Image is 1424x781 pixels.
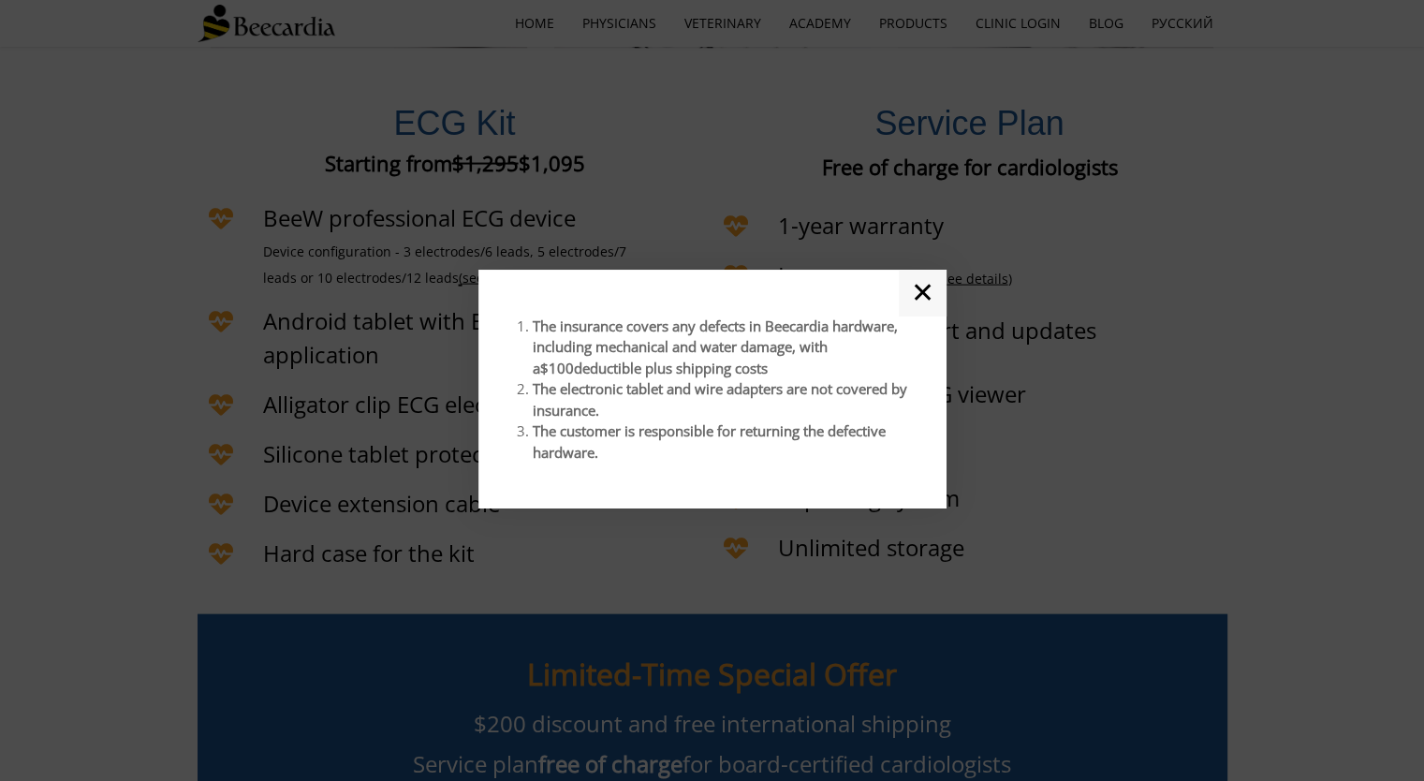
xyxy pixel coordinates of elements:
span: $100 [540,359,574,377]
span: The insurance covers any defects in Beecardia hardware, including mechanical and water damage, wi... [533,317,898,377]
span: deductible plus shipping costs [574,359,768,377]
span: The electronic tablet and wire adapters are not covered by insurance. [533,379,907,420]
span: The customer is responsible for returning the defective hardware. [533,421,886,462]
a: ✕ [899,270,947,317]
